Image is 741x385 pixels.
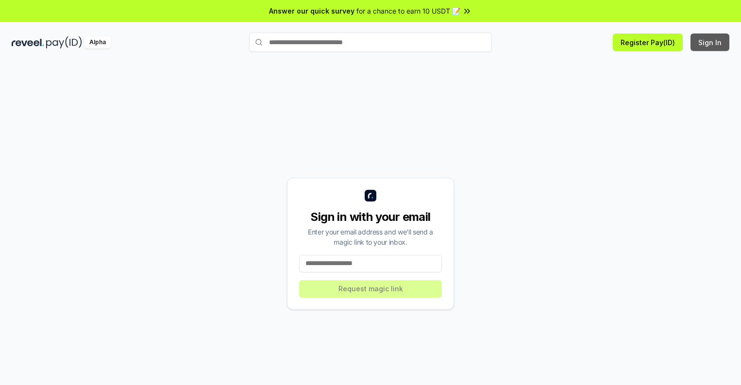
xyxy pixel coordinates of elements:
[46,36,82,49] img: pay_id
[12,36,44,49] img: reveel_dark
[269,6,354,16] span: Answer our quick survey
[84,36,111,49] div: Alpha
[613,33,683,51] button: Register Pay(ID)
[690,33,729,51] button: Sign In
[299,227,442,247] div: Enter your email address and we’ll send a magic link to your inbox.
[365,190,376,201] img: logo_small
[356,6,460,16] span: for a chance to earn 10 USDT 📝
[299,209,442,225] div: Sign in with your email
